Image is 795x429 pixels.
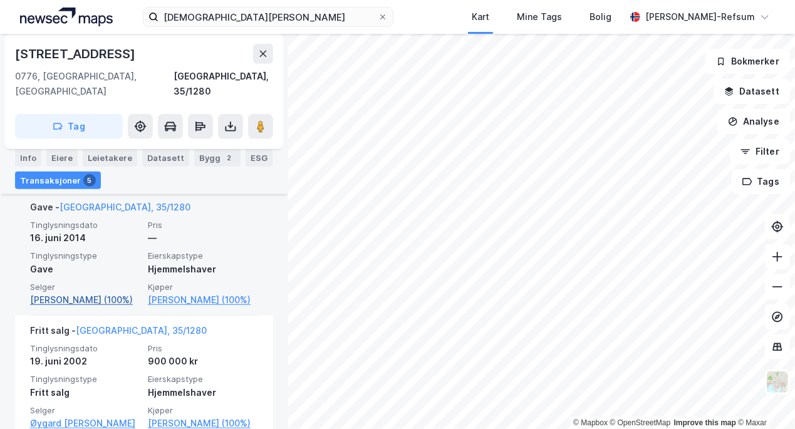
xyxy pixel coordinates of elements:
button: Filter [730,139,790,164]
div: Fritt salg - [30,323,207,343]
div: Info [15,149,41,167]
span: Tinglysningstype [30,251,140,261]
div: Hjemmelshaver [148,385,258,400]
div: 16. juni 2014 [30,230,140,246]
div: Gave - [30,200,190,220]
div: Bygg [194,149,241,167]
button: Analyse [717,109,790,134]
div: Mine Tags [517,9,562,24]
a: [PERSON_NAME] (100%) [30,292,140,308]
div: 2 [223,152,236,164]
span: Selger [30,405,140,416]
div: 5 [83,174,96,187]
div: 19. juni 2002 [30,354,140,369]
span: Selger [30,282,140,292]
div: Leietakere [83,149,137,167]
span: Tinglysningstype [30,374,140,385]
div: [GEOGRAPHIC_DATA], 35/1280 [174,69,273,99]
div: Kontrollprogram for chat [732,369,795,429]
span: Kjøper [148,282,258,292]
div: 900 000 kr [148,354,258,369]
a: [GEOGRAPHIC_DATA], 35/1280 [76,325,207,336]
span: Tinglysningsdato [30,220,140,230]
a: [GEOGRAPHIC_DATA], 35/1280 [60,202,190,212]
div: [PERSON_NAME]-Refsum [645,9,755,24]
a: Improve this map [674,418,736,427]
iframe: Chat Widget [732,369,795,429]
span: Kjøper [148,405,258,416]
div: Datasett [142,149,189,167]
div: Hjemmelshaver [148,262,258,277]
a: [PERSON_NAME] (100%) [148,292,258,308]
a: OpenStreetMap [610,418,671,427]
div: — [148,230,258,246]
span: Eierskapstype [148,251,258,261]
button: Bokmerker [705,49,790,74]
span: Tinglysningsdato [30,343,140,354]
span: Pris [148,343,258,354]
div: Transaksjoner [15,172,101,189]
div: ESG [246,149,273,167]
input: Søk på adresse, matrikkel, gårdeiere, leietakere eller personer [158,8,377,26]
div: Kart [472,9,489,24]
div: Eiere [46,149,78,167]
span: Pris [148,220,258,230]
a: Mapbox [573,418,608,427]
button: Datasett [714,79,790,104]
div: Bolig [590,9,611,24]
div: Fritt salg [30,385,140,400]
img: logo.a4113a55bc3d86da70a041830d287a7e.svg [20,8,113,26]
div: Gave [30,262,140,277]
div: [STREET_ADDRESS] [15,44,138,64]
span: Eierskapstype [148,374,258,385]
button: Tags [732,169,790,194]
div: 0776, [GEOGRAPHIC_DATA], [GEOGRAPHIC_DATA] [15,69,174,99]
button: Tag [15,114,123,139]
